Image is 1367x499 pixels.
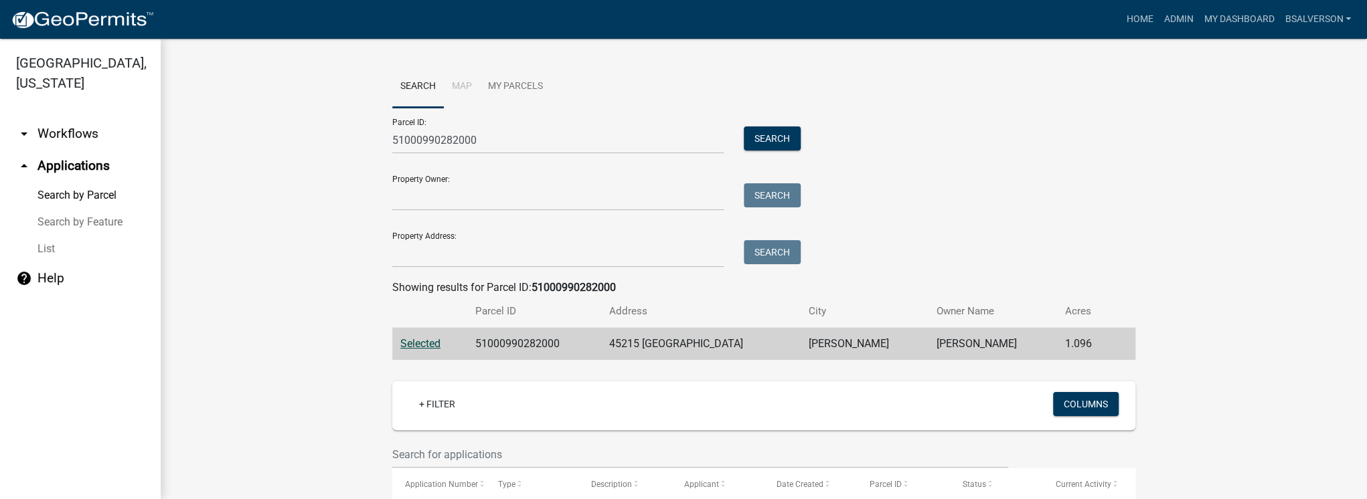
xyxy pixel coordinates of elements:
td: 45215 [GEOGRAPHIC_DATA] [600,328,800,361]
td: 51000990282000 [467,328,601,361]
a: My Dashboard [1198,7,1279,32]
th: Owner Name [929,296,1057,327]
i: arrow_drop_up [16,158,32,174]
span: Applicant [683,480,718,489]
a: BSALVERSON [1279,7,1356,32]
button: Search [744,183,801,207]
th: Acres [1057,296,1114,327]
span: Application Number [405,480,478,489]
a: Search [392,66,444,108]
span: Parcel ID [870,480,902,489]
div: Showing results for Parcel ID: [392,280,1135,296]
button: Columns [1053,392,1119,416]
span: Date Created [777,480,823,489]
a: Admin [1158,7,1198,32]
a: Selected [400,337,440,350]
td: [PERSON_NAME] [929,328,1057,361]
a: + Filter [408,392,466,416]
th: City [801,296,929,327]
td: 1.096 [1057,328,1114,361]
span: Type [498,480,515,489]
span: Status [963,480,986,489]
button: Search [744,126,801,151]
a: Home [1121,7,1158,32]
span: Current Activity [1055,480,1111,489]
button: Search [744,240,801,264]
th: Address [600,296,800,327]
th: Parcel ID [467,296,601,327]
strong: 51000990282000 [532,281,616,294]
td: [PERSON_NAME] [801,328,929,361]
input: Search for applications [392,441,1008,468]
a: My Parcels [480,66,551,108]
i: arrow_drop_down [16,126,32,142]
span: Description [591,480,632,489]
i: help [16,270,32,286]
